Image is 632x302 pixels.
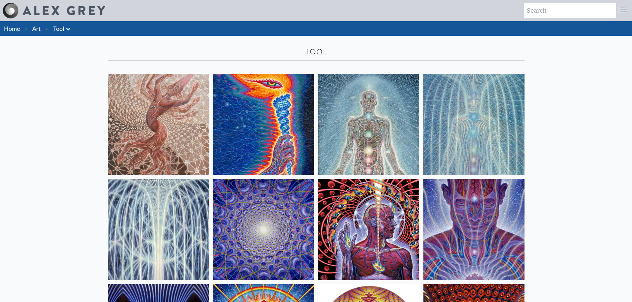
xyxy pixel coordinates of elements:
[43,21,50,36] li: ·
[108,46,525,57] div: Tool
[524,3,616,18] input: Search
[53,24,64,33] a: Tool
[32,24,41,33] a: Art
[4,25,20,32] a: Home
[423,179,525,280] img: Mystic Eye, 2018, Alex Grey
[23,21,30,36] li: ·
